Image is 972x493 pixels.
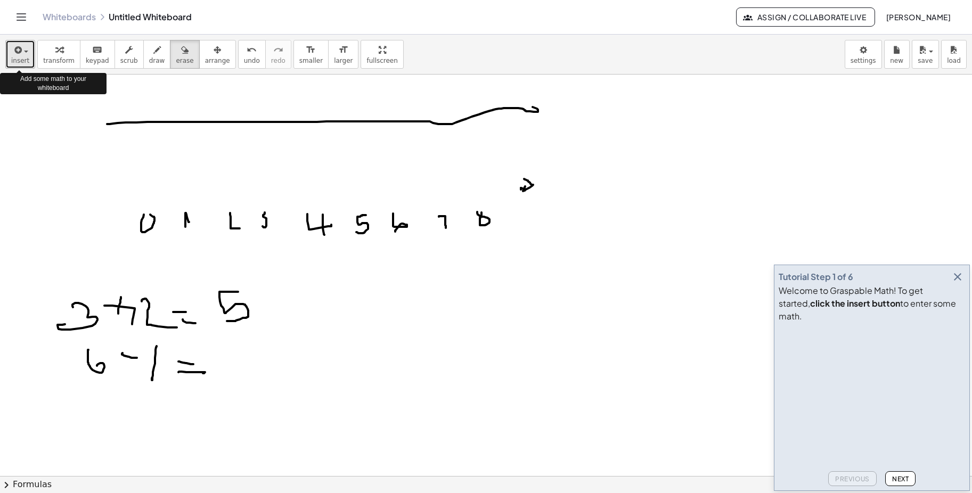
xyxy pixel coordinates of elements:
button: undoundo [238,40,266,69]
span: settings [851,57,876,64]
span: draw [149,57,165,64]
button: arrange [199,40,236,69]
span: undo [244,57,260,64]
button: Next [885,471,916,486]
span: arrange [205,57,230,64]
i: format_size [338,44,348,56]
span: new [890,57,903,64]
span: smaller [299,57,323,64]
span: redo [271,57,285,64]
span: Next [892,475,909,483]
button: load [941,40,967,69]
span: scrub [120,57,138,64]
span: save [918,57,933,64]
span: fullscreen [366,57,397,64]
i: keyboard [92,44,102,56]
button: save [912,40,939,69]
div: Welcome to Graspable Math! To get started, to enter some math. [779,284,965,323]
button: erase [170,40,199,69]
span: keypad [86,57,109,64]
button: fullscreen [361,40,403,69]
b: click the insert button [810,298,900,309]
button: settings [845,40,882,69]
button: transform [37,40,80,69]
button: insert [5,40,35,69]
button: keyboardkeypad [80,40,115,69]
div: Tutorial Step 1 of 6 [779,270,853,283]
span: insert [11,57,29,64]
span: larger [334,57,353,64]
span: transform [43,57,75,64]
i: format_size [306,44,316,56]
i: undo [247,44,257,56]
a: Whiteboards [43,12,96,22]
button: format_sizesmaller [293,40,329,69]
button: format_sizelarger [328,40,358,69]
button: [PERSON_NAME] [877,7,959,27]
span: Assign / Collaborate Live [745,12,866,22]
button: new [884,40,910,69]
span: load [947,57,961,64]
span: [PERSON_NAME] [886,12,951,22]
button: draw [143,40,171,69]
i: redo [273,44,283,56]
button: scrub [115,40,144,69]
button: Assign / Collaborate Live [736,7,875,27]
span: erase [176,57,193,64]
button: Toggle navigation [13,9,30,26]
button: redoredo [265,40,291,69]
